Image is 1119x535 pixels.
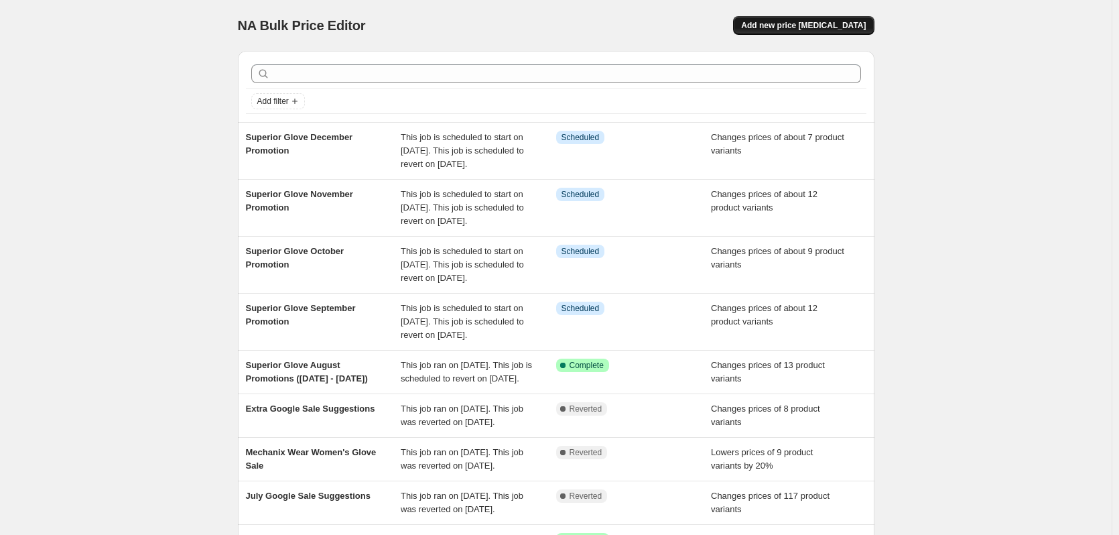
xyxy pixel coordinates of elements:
[711,491,830,514] span: Changes prices of 117 product variants
[401,404,523,427] span: This job ran on [DATE]. This job was reverted on [DATE].
[401,360,532,383] span: This job ran on [DATE]. This job is scheduled to revert on [DATE].
[401,246,524,283] span: This job is scheduled to start on [DATE]. This job is scheduled to revert on [DATE].
[711,132,844,156] span: Changes prices of about 7 product variants
[711,246,844,270] span: Changes prices of about 9 product variants
[246,404,375,414] span: Extra Google Sale Suggestions
[570,404,602,414] span: Reverted
[246,360,368,383] span: Superior Glove August Promotions ([DATE] - [DATE])
[246,303,356,326] span: Superior Glove September Promotion
[711,303,817,326] span: Changes prices of about 12 product variants
[562,246,600,257] span: Scheduled
[257,96,289,107] span: Add filter
[711,360,825,383] span: Changes prices of 13 product variants
[570,447,602,458] span: Reverted
[251,93,305,109] button: Add filter
[246,189,353,213] span: Superior Glove November Promotion
[238,18,366,33] span: NA Bulk Price Editor
[246,246,344,270] span: Superior Glove October Promotion
[401,132,524,169] span: This job is scheduled to start on [DATE]. This job is scheduled to revert on [DATE].
[246,491,371,501] span: July Google Sale Suggestions
[401,447,523,471] span: This job ran on [DATE]. This job was reverted on [DATE].
[570,360,604,371] span: Complete
[711,447,813,471] span: Lowers prices of 9 product variants by 20%
[246,447,377,471] span: Mechanix Wear Women's Glove Sale
[562,189,600,200] span: Scheduled
[711,404,820,427] span: Changes prices of 8 product variants
[562,132,600,143] span: Scheduled
[401,491,523,514] span: This job ran on [DATE]. This job was reverted on [DATE].
[741,20,866,31] span: Add new price [MEDICAL_DATA]
[711,189,817,213] span: Changes prices of about 12 product variants
[401,303,524,340] span: This job is scheduled to start on [DATE]. This job is scheduled to revert on [DATE].
[562,303,600,314] span: Scheduled
[246,132,353,156] span: Superior Glove December Promotion
[570,491,602,501] span: Reverted
[733,16,874,35] button: Add new price [MEDICAL_DATA]
[401,189,524,226] span: This job is scheduled to start on [DATE]. This job is scheduled to revert on [DATE].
